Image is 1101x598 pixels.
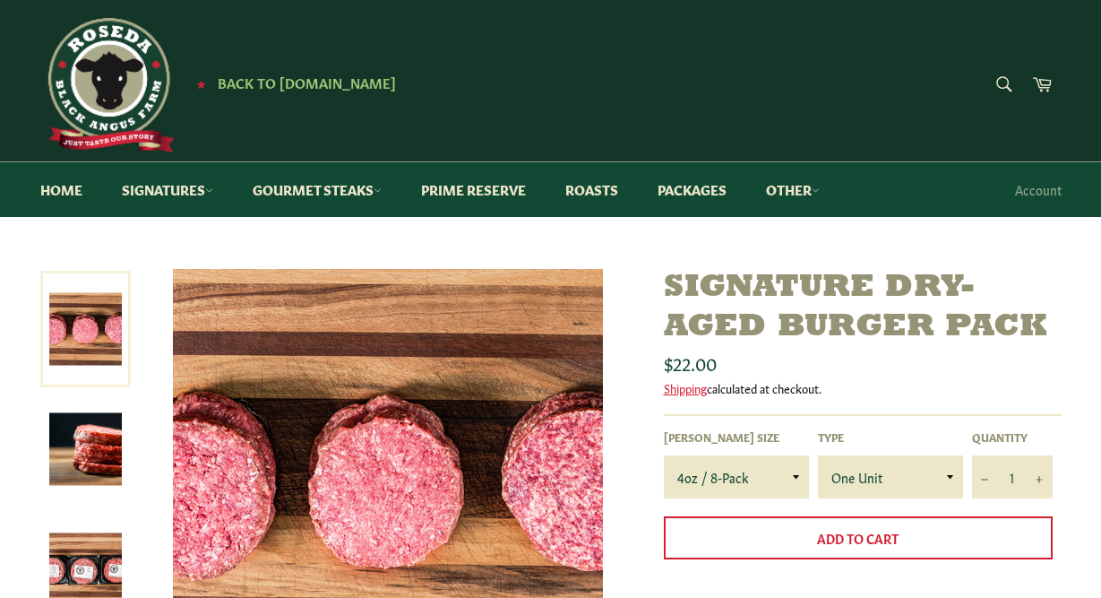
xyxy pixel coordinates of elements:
[972,455,999,498] button: Reduce item quantity by one
[196,76,206,91] span: ★
[664,380,1062,396] div: calculated at checkout.
[104,162,231,217] a: Signatures
[817,529,899,547] span: Add to Cart
[218,73,396,91] span: Back to [DOMAIN_NAME]
[818,429,963,445] label: Type
[403,162,544,217] a: Prime Reserve
[187,76,396,91] a: ★ Back to [DOMAIN_NAME]
[664,379,707,396] a: Shipping
[972,429,1053,445] label: Quantity
[235,162,400,217] a: Gourmet Steaks
[664,429,809,445] label: [PERSON_NAME] Size
[664,269,1062,346] h1: Signature Dry-Aged Burger Pack
[664,516,1053,559] button: Add to Cart
[1006,163,1071,216] a: Account
[49,413,122,486] img: Signature Dry-Aged Burger Pack
[748,162,838,217] a: Other
[640,162,744,217] a: Packages
[547,162,636,217] a: Roasts
[22,162,100,217] a: Home
[40,18,175,152] img: Roseda Beef
[664,350,717,375] span: $22.00
[1026,455,1053,498] button: Increase item quantity by one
